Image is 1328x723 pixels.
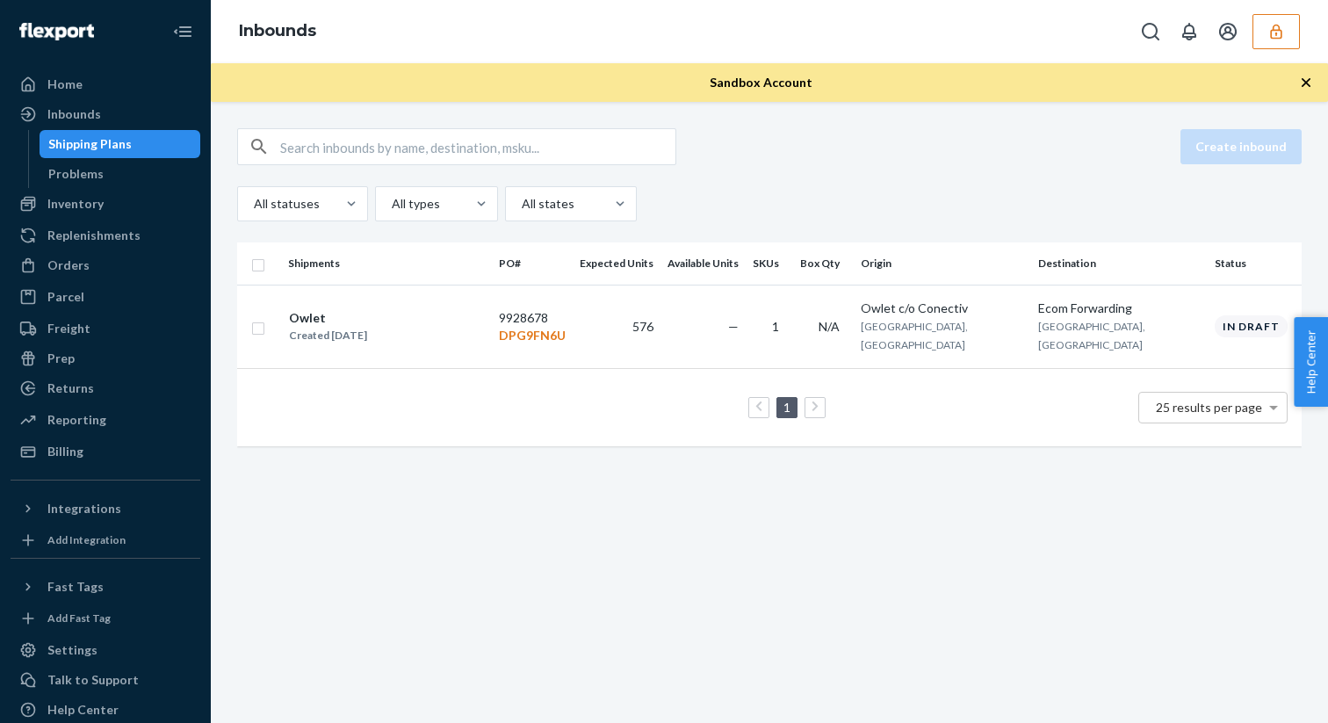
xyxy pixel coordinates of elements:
div: Ecom Forwarding [1038,300,1202,317]
ol: breadcrumbs [225,6,330,57]
div: Prep [47,350,75,367]
th: SKUs [746,242,793,285]
div: Fast Tags [47,578,104,596]
span: [GEOGRAPHIC_DATA], [GEOGRAPHIC_DATA] [861,320,968,351]
div: Add Fast Tag [47,611,111,625]
div: Talk to Support [47,671,139,689]
button: Help Center [1294,317,1328,407]
a: Add Integration [11,530,200,551]
div: Owlet [289,309,367,327]
span: — [728,319,739,334]
div: Shipping Plans [48,135,132,153]
p: DPG9FN6U [499,327,566,344]
th: Origin [854,242,1031,285]
div: Home [47,76,83,93]
th: Shipments [281,242,492,285]
th: Status [1208,242,1302,285]
div: Inbounds [47,105,101,123]
a: Returns [11,374,200,402]
div: Add Integration [47,532,126,547]
button: Integrations [11,495,200,523]
a: Parcel [11,283,200,311]
th: Expected Units [573,242,660,285]
a: Page 1 is your current page [780,400,794,415]
button: Open account menu [1210,14,1245,49]
button: Close Navigation [165,14,200,49]
a: Add Fast Tag [11,608,200,629]
div: Orders [47,257,90,274]
input: All statuses [252,195,254,213]
a: Home [11,70,200,98]
div: Settings [47,641,97,659]
a: Problems [40,160,201,188]
div: Billing [47,443,83,460]
div: Inventory [47,195,104,213]
span: 25 results per page [1156,400,1262,415]
button: Talk to Support [11,666,200,694]
div: Parcel [47,288,84,306]
a: Inventory [11,190,200,218]
div: In draft [1215,315,1288,337]
input: Search inbounds by name, destination, msku... [280,129,675,164]
span: Sandbox Account [710,75,812,90]
a: Billing [11,437,200,466]
div: Problems [48,165,104,183]
th: Box Qty [793,242,854,285]
button: Open notifications [1172,14,1207,49]
img: Flexport logo [19,23,94,40]
a: Orders [11,251,200,279]
div: Freight [47,320,90,337]
div: Created [DATE] [289,327,367,344]
a: Reporting [11,406,200,434]
td: 9928678 [492,285,573,368]
th: Destination [1031,242,1209,285]
div: Reporting [47,411,106,429]
iframe: Opens a widget where you can chat to one of our agents [1214,670,1310,714]
th: Available Units [660,242,746,285]
span: 576 [632,319,653,334]
a: Prep [11,344,200,372]
button: Open Search Box [1133,14,1168,49]
span: [GEOGRAPHIC_DATA], [GEOGRAPHIC_DATA] [1038,320,1145,351]
button: Fast Tags [11,573,200,601]
div: Returns [47,380,94,397]
a: Shipping Plans [40,130,201,158]
div: Integrations [47,500,121,517]
a: Inbounds [239,21,316,40]
div: Replenishments [47,227,141,244]
a: Freight [11,315,200,343]
input: All states [520,195,522,213]
a: Inbounds [11,100,200,128]
th: PO# [492,242,573,285]
a: Settings [11,636,200,664]
button: Create inbound [1180,129,1302,164]
input: All types [390,195,392,213]
div: Help Center [47,701,119,719]
a: Replenishments [11,221,200,249]
div: Owlet c/o Conectiv [861,300,1024,317]
span: 1 [772,319,779,334]
span: N/A [819,319,840,334]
